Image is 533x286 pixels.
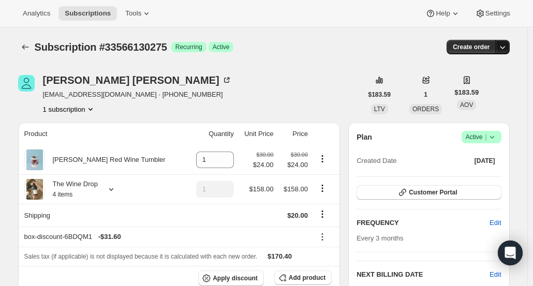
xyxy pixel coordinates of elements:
button: Settings [469,6,516,21]
button: Edit [490,269,501,280]
button: Help [419,6,466,21]
h2: FREQUENCY [357,218,490,228]
button: Customer Portal [357,185,501,200]
span: [EMAIL_ADDRESS][DOMAIN_NAME] · [PHONE_NUMBER] [43,89,232,100]
th: Quantity [187,123,237,145]
span: LTV [374,106,385,113]
button: Add product [274,270,332,285]
button: Shipping actions [314,208,331,220]
div: [PERSON_NAME] Red Wine Tumbler [45,155,166,165]
small: $30.00 [256,152,273,158]
span: Subscription #33566130275 [35,41,167,53]
span: $20.00 [287,212,308,219]
button: Product actions [314,153,331,164]
button: Subscriptions [58,6,117,21]
span: $24.00 [280,160,308,170]
span: Add product [289,274,325,282]
span: $158.00 [284,185,308,193]
span: Tools [125,9,141,18]
span: Recurring [175,43,202,51]
button: $183.59 [362,87,397,102]
small: $30.00 [291,152,308,158]
span: Settings [485,9,510,18]
span: Sales tax (if applicable) is not displayed because it is calculated with each new order. [24,253,258,260]
span: Melissa Sandoval [18,75,35,92]
span: Subscriptions [65,9,111,18]
button: Subscriptions [18,40,33,54]
small: 4 items [53,191,73,198]
h2: NEXT BILLING DATE [357,269,490,280]
span: Created Date [357,156,396,166]
button: Create order [447,40,496,54]
span: $183.59 [454,87,479,98]
span: $183.59 [368,91,391,99]
th: Product [18,123,188,145]
button: [DATE] [468,154,501,168]
span: Active [213,43,230,51]
button: Tools [119,6,158,21]
span: AOV [460,101,473,109]
div: box-discount-6BDQM1 [24,232,308,242]
span: 1 [424,91,427,99]
button: Product actions [314,183,331,194]
button: Product actions [43,104,96,114]
span: ORDERS [412,106,439,113]
th: Shipping [18,204,188,227]
div: The Wine Drop [45,179,98,200]
span: Create order [453,43,490,51]
span: - $31.60 [98,232,121,242]
span: $170.40 [268,252,292,260]
div: [PERSON_NAME] [PERSON_NAME] [43,75,232,85]
button: Apply discount [198,270,264,286]
span: Apply discount [213,274,258,282]
h2: Plan [357,132,372,142]
span: $24.00 [253,160,274,170]
button: Analytics [17,6,56,21]
span: Help [436,9,450,18]
div: Open Intercom Messenger [498,240,523,265]
button: Edit [483,215,507,231]
th: Price [277,123,311,145]
span: Active [466,132,497,142]
span: Edit [490,218,501,228]
span: | [485,133,486,141]
span: $158.00 [249,185,274,193]
span: [DATE] [475,157,495,165]
span: Every 3 months [357,234,403,242]
button: 1 [418,87,434,102]
span: Customer Portal [409,188,457,197]
th: Unit Price [237,123,277,145]
span: Analytics [23,9,50,18]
